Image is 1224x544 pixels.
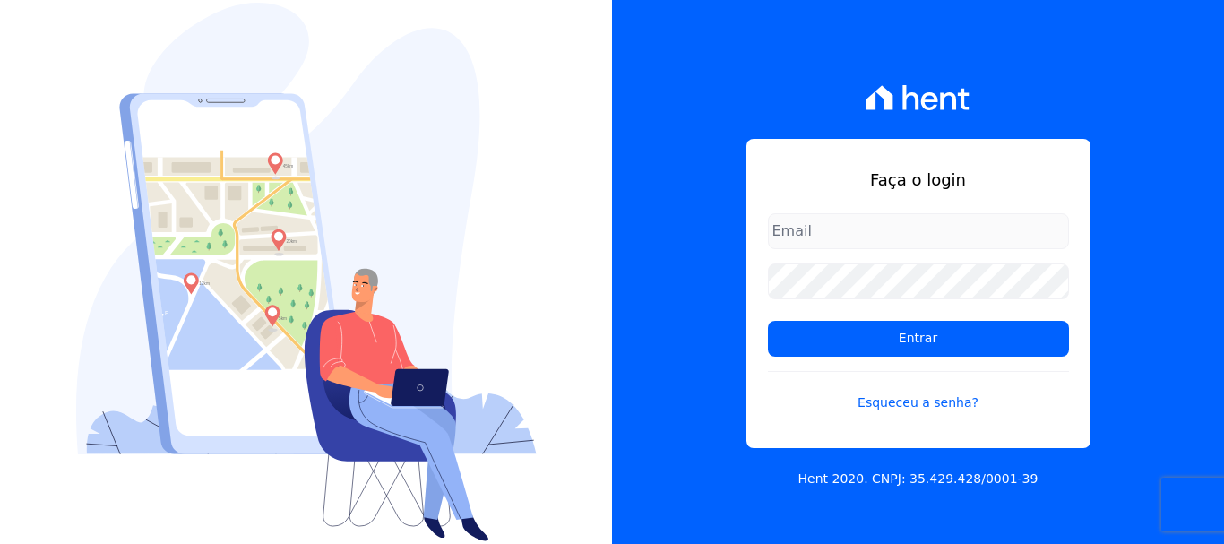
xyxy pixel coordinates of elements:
[798,470,1039,488] p: Hent 2020. CNPJ: 35.429.428/0001-39
[768,168,1069,192] h1: Faça o login
[768,213,1069,249] input: Email
[768,321,1069,357] input: Entrar
[76,3,537,541] img: Login
[768,371,1069,412] a: Esqueceu a senha?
